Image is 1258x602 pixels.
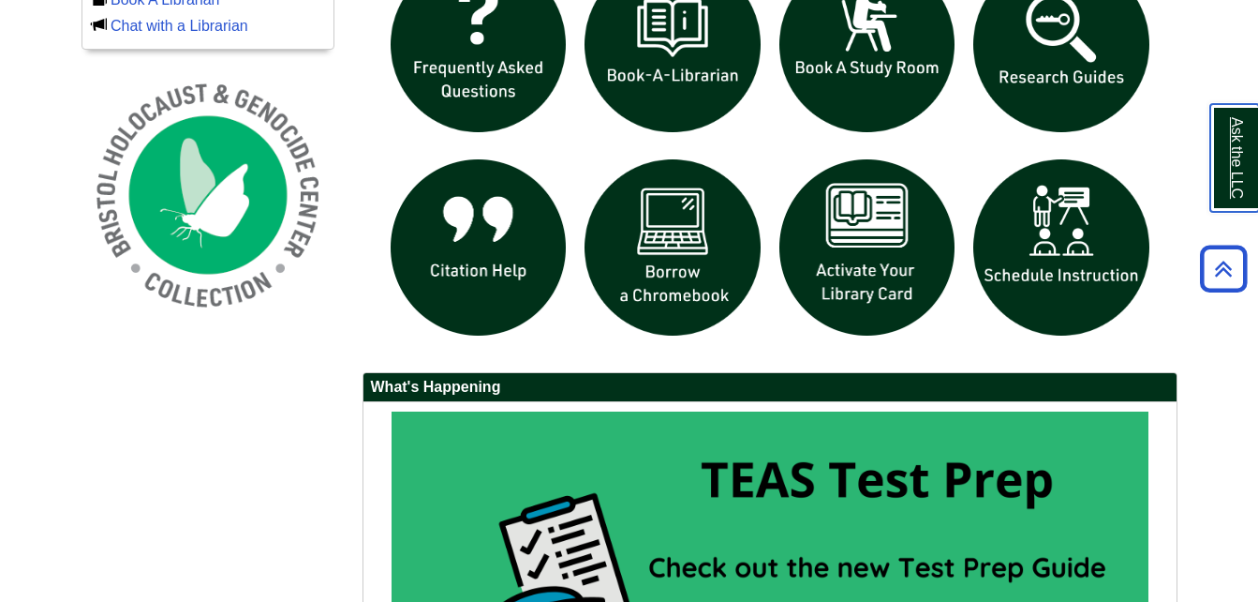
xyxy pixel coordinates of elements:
[770,150,965,345] img: activate Library Card icon links to form to activate student ID into library card
[575,150,770,345] img: Borrow a chromebook icon links to the borrow a chromebook web page
[964,150,1159,345] img: For faculty. Schedule Library Instruction icon links to form.
[111,18,248,34] a: Chat with a Librarian
[381,150,576,345] img: citation help icon links to citation help guide page
[363,373,1177,402] h2: What's Happening
[81,68,334,322] img: Holocaust and Genocide Collection
[1193,256,1253,281] a: Back to Top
